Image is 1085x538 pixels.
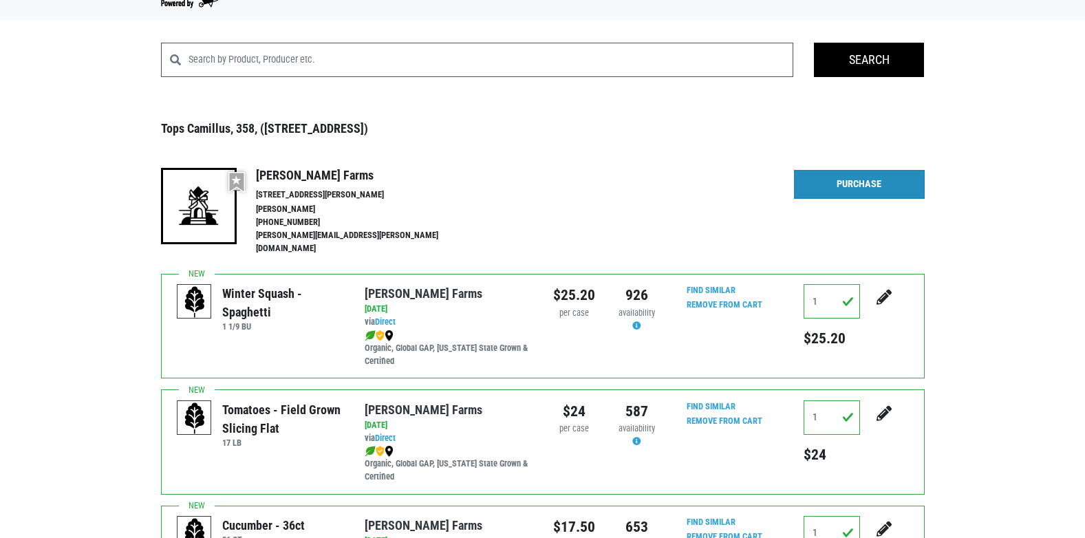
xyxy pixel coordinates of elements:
input: Qty [804,284,860,319]
li: [PHONE_NUMBER] [256,216,468,229]
a: Direct [375,433,396,443]
img: safety-e55c860ca8c00a9c171001a62a92dabd.png [376,446,385,457]
img: placeholder-variety-43d6402dacf2d531de610a020419775a.svg [178,285,212,319]
h3: Tops Camillus, 358, ([STREET_ADDRESS]) [161,121,925,136]
li: [PERSON_NAME][EMAIL_ADDRESS][PERSON_NAME][DOMAIN_NAME] [256,229,468,255]
input: Remove From Cart [678,297,771,313]
img: leaf-e5c59151409436ccce96b2ca1b28e03c.png [365,446,376,457]
div: 653 [616,516,658,538]
img: safety-e55c860ca8c00a9c171001a62a92dabd.png [376,330,385,341]
a: Find Similar [687,401,735,411]
div: 587 [616,400,658,422]
img: map_marker-0e94453035b3232a4d21701695807de9.png [385,330,394,341]
div: Cucumber - 36ct [222,516,305,535]
div: Organic, Global GAP, [US_STATE] State Grown & Certified [365,444,532,484]
img: leaf-e5c59151409436ccce96b2ca1b28e03c.png [365,330,376,341]
div: via [365,432,532,445]
input: Search by Product, Producer etc. [189,43,794,77]
div: per case [553,307,595,320]
h5: $25.20 [804,330,860,347]
img: map_marker-0e94453035b3232a4d21701695807de9.png [385,446,394,457]
img: 19-7441ae2ccb79c876ff41c34f3bd0da69.png [161,168,237,244]
a: Purchase [794,170,925,199]
div: Organic, Global GAP, [US_STATE] State Grown & Certified [365,329,532,368]
h4: [PERSON_NAME] Farms [256,168,468,183]
div: $17.50 [553,516,595,538]
div: $24 [553,400,595,422]
div: via [365,316,532,329]
h5: $24 [804,446,860,464]
a: Direct [375,316,396,327]
a: [PERSON_NAME] Farms [365,518,482,532]
h6: 17 LB [222,438,344,448]
li: [PERSON_NAME] [256,203,468,216]
a: Find Similar [687,517,735,527]
a: Find Similar [687,285,735,295]
img: placeholder-variety-43d6402dacf2d531de610a020419775a.svg [178,401,212,435]
div: $25.20 [553,284,595,306]
span: availability [619,423,655,433]
div: Winter Squash - Spaghetti [222,284,344,321]
div: per case [553,422,595,435]
h6: 1 1/9 BU [222,321,344,332]
a: [PERSON_NAME] Farms [365,286,482,301]
li: [STREET_ADDRESS][PERSON_NAME] [256,189,468,202]
span: availability [619,308,655,318]
input: Remove From Cart [678,413,771,429]
div: Tomatoes - Field Grown Slicing Flat [222,400,344,438]
input: Search [814,43,924,77]
div: [DATE] [365,419,532,432]
div: [DATE] [365,303,532,316]
input: Qty [804,400,860,435]
a: [PERSON_NAME] Farms [365,402,482,417]
div: 926 [616,284,658,306]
